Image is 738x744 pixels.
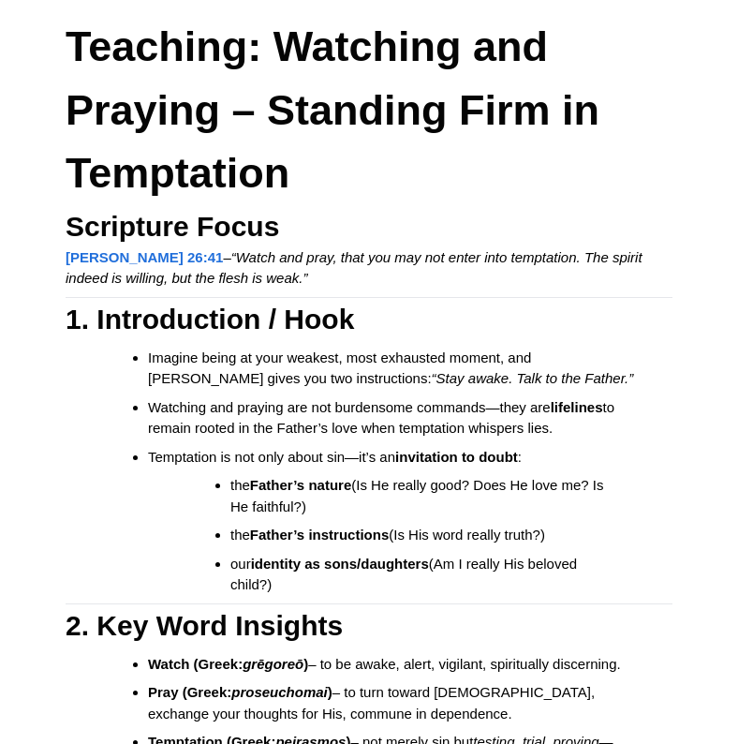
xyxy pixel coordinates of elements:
strong: invitation to doubt [395,449,518,465]
strong: lifelines [551,399,603,415]
strong: ) [328,684,332,700]
span: the [230,527,250,543]
span: Imagine being at your weakest, most exhausted moment, and [PERSON_NAME] gives you two instructions: [148,350,536,387]
span: the [230,477,250,493]
span: our [230,556,251,572]
strong: grēgoreō [243,656,303,672]
span: Watching and praying are not burdensome commands—they are [148,399,551,415]
span: – to be awake, alert, vigilant, spiritually discerning. [308,656,621,672]
em: “Stay awake. Talk to the Father.” [432,370,634,386]
strong: 1. Introduction / Hook [66,304,354,335]
strong: identity as sons/daughters [251,556,429,572]
span: (Is His word really truth?) [389,527,545,543]
strong: Father’s nature [250,477,351,493]
strong: Teaching: Watching and Praying – Standing Firm in Temptation [66,22,612,197]
strong: Watch (Greek: [148,656,243,672]
span: : [518,449,522,465]
span: – to turn toward [DEMOGRAPHIC_DATA], exchange your thoughts for His, commune in dependence. [148,684,598,722]
strong: ) [303,656,308,672]
span: (Is He really good? Does He love me? Is He faithful?) [230,477,608,514]
strong: Pray (Greek: [148,684,231,700]
em: “Watch and pray, that you may not enter into temptation. The spirit indeed is willing, but the fl... [66,249,646,287]
strong: proseuchomai [231,684,328,700]
strong: 2. Key Word Insights [66,610,343,641]
span: – [223,249,230,265]
iframe: Drift Widget Chat Controller [644,650,716,722]
span: Temptation is not only about sin—it’s an [148,449,395,465]
strong: Father’s instructions [250,527,389,543]
span: Scripture Focus [66,211,279,242]
a: [PERSON_NAME] 26:41 [66,249,223,265]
